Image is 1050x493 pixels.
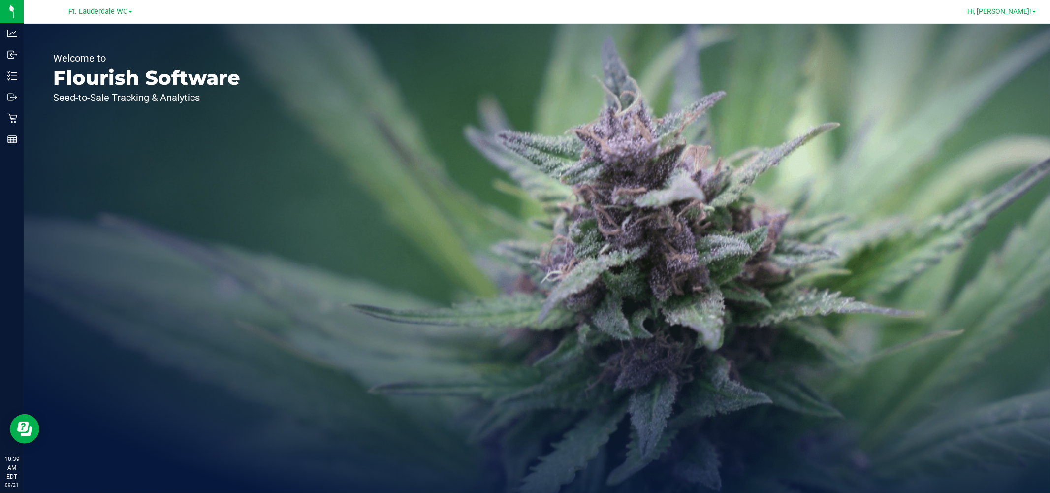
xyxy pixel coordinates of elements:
p: Seed-to-Sale Tracking & Analytics [53,93,240,102]
inline-svg: Retail [7,113,17,123]
p: Welcome to [53,53,240,63]
inline-svg: Outbound [7,92,17,102]
p: 10:39 AM EDT [4,455,19,481]
iframe: Resource center [10,414,39,444]
span: Hi, [PERSON_NAME]! [967,7,1031,15]
inline-svg: Reports [7,134,17,144]
span: Ft. Lauderdale WC [68,7,127,16]
inline-svg: Analytics [7,29,17,38]
inline-svg: Inbound [7,50,17,60]
p: Flourish Software [53,68,240,88]
inline-svg: Inventory [7,71,17,81]
p: 09/21 [4,481,19,489]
